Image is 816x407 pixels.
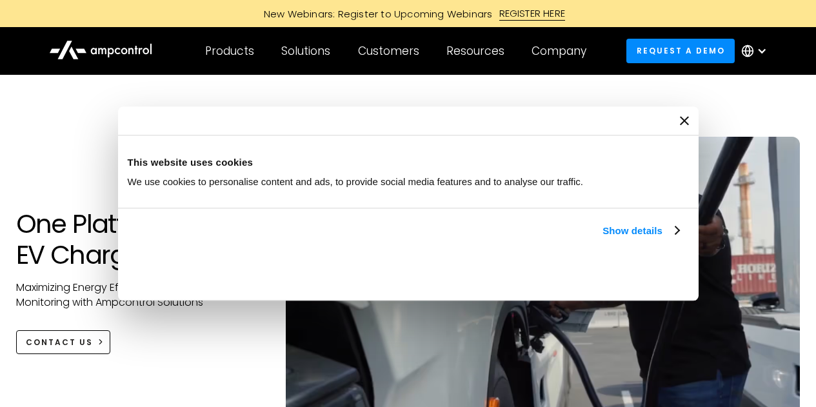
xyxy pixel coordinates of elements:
a: CONTACT US [16,330,111,354]
span: We use cookies to personalise content and ads, to provide social media features and to analyse ou... [128,176,584,187]
div: Resources [446,44,504,58]
div: Solutions [281,44,330,58]
button: Okay [499,253,684,290]
div: New Webinars: Register to Upcoming Webinars [251,7,499,21]
a: New Webinars: Register to Upcoming WebinarsREGISTER HERE [118,6,699,21]
div: This website uses cookies [128,155,689,170]
a: Show details [602,223,679,239]
a: Request a demo [626,39,735,63]
div: CONTACT US [26,337,93,348]
div: Products [205,44,254,58]
button: Close banner [680,116,689,125]
h1: One Platform for EV Charging Hubs [16,208,261,270]
p: Maximizing Energy Efficiency, Uptime, and 24/7 Monitoring with Ampcontrol Solutions [16,281,261,310]
div: REGISTER HERE [499,6,566,21]
div: Customers [358,44,419,58]
div: Company [532,44,586,58]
